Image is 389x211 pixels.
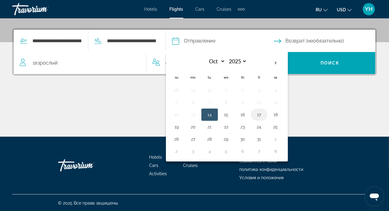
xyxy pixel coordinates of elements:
table: Left calendar grid [168,56,284,157]
button: Select depart date [172,30,274,52]
button: Day 16 [238,110,248,119]
a: Hotels [145,7,157,12]
button: Day 29 [188,86,198,94]
button: Day 21 [205,123,215,131]
button: Day 6 [238,147,248,156]
a: Flights [170,7,183,12]
button: Day 22 [221,123,231,131]
button: Day 13 [188,110,198,119]
a: Cruises [183,163,198,168]
a: политика конфиденциальности [239,167,303,172]
button: Day 28 [172,86,182,94]
a: Cruises [217,7,232,12]
button: Day 23 [238,123,248,131]
span: 1 [33,59,58,67]
button: Day 8 [221,98,231,107]
button: Day 8 [271,147,281,156]
button: Search [285,52,375,74]
button: Day 2 [172,147,182,156]
button: Day 7 [205,98,215,107]
button: Day 29 [221,135,231,143]
span: Поиск [321,61,340,65]
button: Day 19 [172,123,182,131]
span: YH [365,6,373,12]
select: Select year [227,56,247,67]
button: Day 9 [238,98,248,107]
button: Day 17 [254,110,264,119]
span: © 2025 Все права защищены. [58,201,119,205]
button: Day 25 [271,123,281,131]
span: Взрослый [35,60,58,66]
iframe: Button to launch messaging window [365,187,384,206]
div: Search widget [14,30,375,74]
span: Возврат (необязательно) [286,37,344,45]
button: Day 2 [238,86,248,94]
button: Day 1 [271,135,281,143]
a: Go Home [58,156,119,175]
a: Hotels [149,155,162,160]
button: Day 14 [205,110,215,119]
a: Cars [149,163,158,168]
button: Day 1 [221,86,231,94]
button: Day 30 [238,135,248,143]
button: Day 28 [205,135,215,143]
button: Travelers: 1 adult, 0 children [14,52,285,74]
button: Day 12 [172,110,182,119]
select: Select month [205,56,225,67]
button: Day 27 [188,135,198,143]
button: Day 11 [271,98,281,107]
button: Day 31 [254,135,264,143]
span: ru [316,7,322,12]
button: Day 7 [254,147,264,156]
span: USD [337,7,346,12]
button: Change currency [337,5,352,14]
button: Day 5 [221,147,231,156]
button: Day 5 [172,98,182,107]
span: 0 [165,59,179,67]
button: Next month [267,56,284,70]
button: Day 24 [254,123,264,131]
button: Day 18 [271,110,281,119]
button: Day 3 [188,147,198,156]
button: Day 6 [188,98,198,107]
button: Day 26 [172,135,182,143]
button: Day 20 [188,123,198,131]
button: Extra navigation items [238,4,245,14]
button: Change language [316,5,328,14]
button: Day 4 [205,147,215,156]
a: Travorium [12,1,73,17]
button: Day 3 [254,86,264,94]
a: Activities [149,171,167,176]
button: Day 4 [271,86,281,94]
button: Day 15 [221,110,231,119]
button: User Menu [361,3,377,16]
button: Day 30 [205,86,215,94]
a: Условия и положения [239,175,284,180]
button: Day 10 [254,98,264,107]
a: Cars [196,7,205,12]
button: Select return date [274,30,376,52]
